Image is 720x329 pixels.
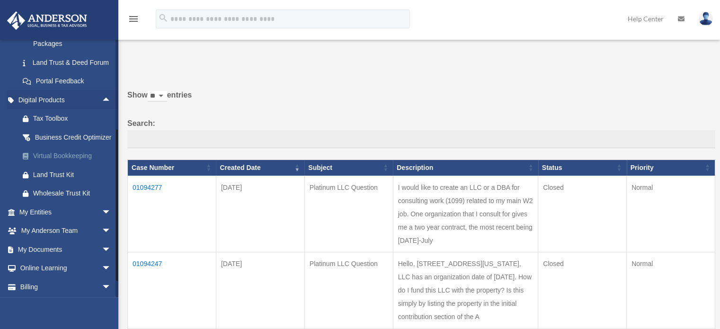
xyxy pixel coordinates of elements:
[627,160,715,176] th: Priority: activate to sort column ascending
[128,176,216,252] td: 01094277
[7,259,125,278] a: Online Learningarrow_drop_down
[304,160,393,176] th: Subject: activate to sort column ascending
[148,91,167,102] select: Showentries
[128,160,216,176] th: Case Number: activate to sort column ascending
[393,176,538,252] td: I would like to create an LLC or a DBA for consulting work (1099) related to my main W2 job. One ...
[102,203,121,222] span: arrow_drop_down
[7,277,125,296] a: Billingarrow_drop_down
[13,184,125,203] a: Wholesale Trust Kit
[304,176,393,252] td: Platinum LLC Question
[127,117,715,148] label: Search:
[7,222,125,240] a: My Anderson Teamarrow_drop_down
[627,252,715,328] td: Normal
[699,12,713,26] img: User Pic
[102,259,121,278] span: arrow_drop_down
[13,109,125,128] a: Tax Toolbox
[102,240,121,259] span: arrow_drop_down
[127,130,715,148] input: Search:
[158,13,169,23] i: search
[128,252,216,328] td: 01094247
[102,277,121,297] span: arrow_drop_down
[4,11,90,30] img: Anderson Advisors Platinum Portal
[33,150,114,162] div: Virtual Bookkeeping
[13,72,121,91] a: Portal Feedback
[7,240,125,259] a: My Documentsarrow_drop_down
[13,165,125,184] a: Land Trust Kit
[102,222,121,241] span: arrow_drop_down
[538,252,627,328] td: Closed
[393,160,538,176] th: Description: activate to sort column ascending
[216,252,304,328] td: [DATE]
[216,160,304,176] th: Created Date: activate to sort column ascending
[13,147,125,166] a: Virtual Bookkeeping
[33,113,114,124] div: Tax Toolbox
[627,176,715,252] td: Normal
[127,89,715,111] label: Show entries
[538,160,627,176] th: Status: activate to sort column ascending
[304,252,393,328] td: Platinum LLC Question
[13,128,125,147] a: Business Credit Optimizer
[7,203,125,222] a: My Entitiesarrow_drop_down
[33,132,114,143] div: Business Credit Optimizer
[128,17,139,25] a: menu
[393,252,538,328] td: Hello, [STREET_ADDRESS][US_STATE], LLC has an organization date of [DATE]. How do I fund this LLC...
[33,187,114,199] div: Wholesale Trust Kit
[538,176,627,252] td: Closed
[7,296,125,315] a: Events Calendar
[102,90,121,110] span: arrow_drop_up
[33,169,114,181] div: Land Trust Kit
[128,13,139,25] i: menu
[216,176,304,252] td: [DATE]
[13,53,121,72] a: Land Trust & Deed Forum
[7,90,125,109] a: Digital Productsarrow_drop_up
